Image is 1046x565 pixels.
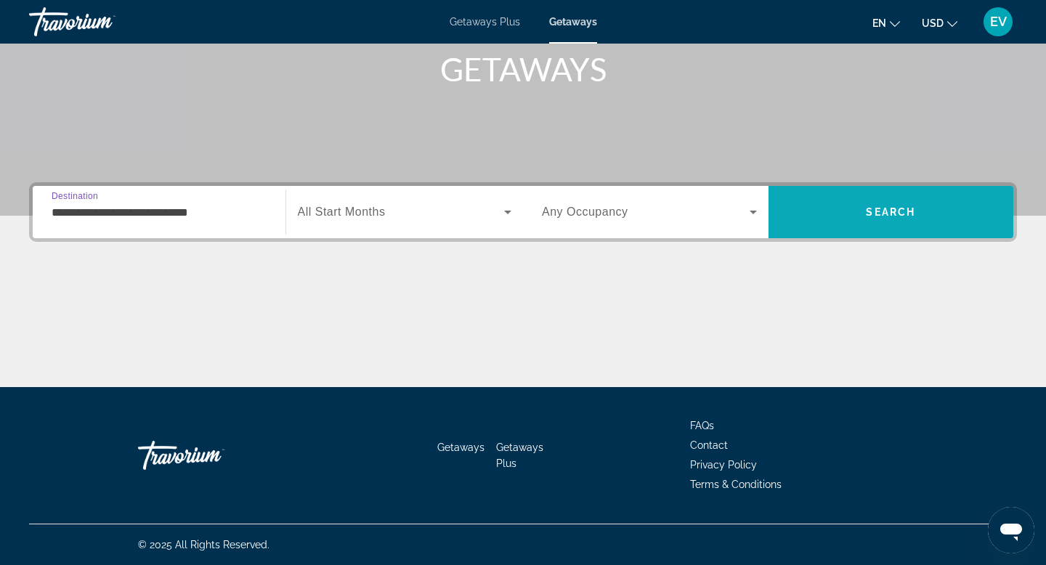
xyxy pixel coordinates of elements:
[52,191,98,200] span: Destination
[549,16,597,28] a: Getaways
[872,12,900,33] button: Change language
[542,206,628,218] span: Any Occupancy
[690,439,728,451] a: Contact
[29,3,174,41] a: Travorium
[872,17,886,29] span: en
[769,186,1014,238] button: Search
[690,420,714,431] a: FAQs
[496,442,543,469] a: Getaways Plus
[990,15,1007,29] span: EV
[922,17,944,29] span: USD
[866,206,915,218] span: Search
[979,7,1017,37] button: User Menu
[922,12,957,33] button: Change currency
[298,206,386,218] span: All Start Months
[138,539,269,550] span: © 2025 All Rights Reserved.
[450,16,520,28] a: Getaways Plus
[33,186,1013,238] div: Search widget
[988,507,1034,553] iframe: Button to launch messaging window
[251,12,795,88] h1: SEE THE WORLD WITH TRAVORIUM GETAWAYS
[690,459,757,471] a: Privacy Policy
[690,479,782,490] a: Terms & Conditions
[138,434,283,477] a: Go Home
[52,204,267,221] input: Select destination
[437,442,485,453] a: Getaways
